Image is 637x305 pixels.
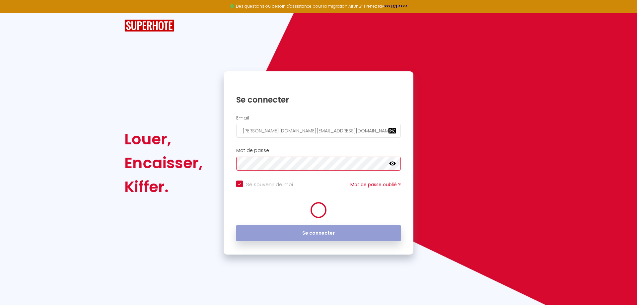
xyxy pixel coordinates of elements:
[124,20,174,32] img: SuperHote logo
[236,124,401,138] input: Ton Email
[236,148,401,153] h2: Mot de passe
[236,225,401,242] button: Se connecter
[124,127,203,151] div: Louer,
[236,115,401,121] h2: Email
[236,95,401,105] h1: Se connecter
[124,151,203,175] div: Encaisser,
[124,175,203,199] div: Kiffer.
[384,3,407,9] a: >>> ICI <<<<
[350,181,401,188] a: Mot de passe oublié ?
